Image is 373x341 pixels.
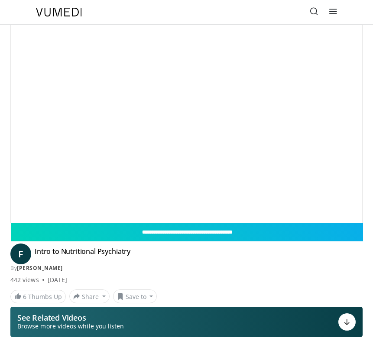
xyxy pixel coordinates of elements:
a: F [10,244,31,264]
span: 6 [23,292,26,301]
div: By [10,264,363,272]
p: See Related Videos [17,313,124,322]
span: Browse more videos while you listen [17,322,124,331]
button: See Related Videos Browse more videos while you listen [10,307,363,337]
img: VuMedi Logo [36,8,82,16]
span: 442 views [10,276,39,284]
a: 6 Thumbs Up [10,290,66,303]
button: Save to [113,289,157,303]
div: [DATE] [48,276,67,284]
video-js: Video Player [11,25,362,223]
a: [PERSON_NAME] [17,264,63,272]
h4: Intro to Nutritional Psychiatry [35,247,130,261]
button: Share [69,289,110,303]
